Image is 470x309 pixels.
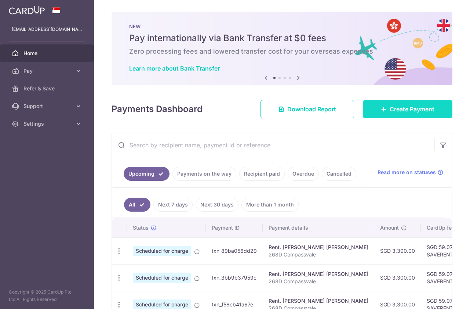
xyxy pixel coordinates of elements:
[23,120,72,127] span: Settings
[374,264,421,291] td: SGD 3,300.00
[263,218,374,237] th: Payment details
[153,198,193,212] a: Next 7 days
[380,224,399,231] span: Amount
[269,251,368,258] p: 268D Compassvale
[269,244,368,251] div: Rent. [PERSON_NAME] [PERSON_NAME]
[269,270,368,278] div: Rent. [PERSON_NAME] [PERSON_NAME]
[133,224,149,231] span: Status
[129,47,435,56] h6: Zero processing fees and lowered transfer cost for your overseas expenses
[23,103,72,110] span: Support
[390,105,434,114] span: Create Payment
[23,85,72,92] span: Refer & Save
[112,133,434,157] input: Search by recipient name, payment id or reference
[378,169,443,176] a: Read more on statuses
[129,24,435,29] p: NEW
[133,273,191,283] span: Scheduled for charge
[288,167,319,181] a: Overdue
[421,264,469,291] td: SGD 59.07 SAVERENT179
[427,224,455,231] span: CardUp fee
[12,26,82,33] p: [EMAIL_ADDRESS][DOMAIN_NAME]
[239,167,285,181] a: Recipient paid
[260,100,354,118] a: Download Report
[241,198,299,212] a: More than 1 month
[378,169,436,176] span: Read more on statuses
[129,32,435,44] h5: Pay internationally via Bank Transfer at $0 fees
[124,198,150,212] a: All
[206,218,263,237] th: Payment ID
[287,105,336,114] span: Download Report
[206,264,263,291] td: txn_3bb9b37959c
[112,12,452,85] img: Bank transfer banner
[172,167,236,181] a: Payments on the way
[9,6,45,15] img: CardUp
[206,237,263,264] td: txn_89ba056dd29
[23,67,72,75] span: Pay
[269,297,368,305] div: Rent. [PERSON_NAME] [PERSON_NAME]
[322,167,356,181] a: Cancelled
[196,198,238,212] a: Next 30 days
[124,167,170,181] a: Upcoming
[421,237,469,264] td: SGD 59.07 SAVERENT179
[112,103,203,116] h4: Payments Dashboard
[129,65,220,72] a: Learn more about Bank Transfer
[23,50,72,57] span: Home
[374,237,421,264] td: SGD 3,300.00
[363,100,452,118] a: Create Payment
[269,278,368,285] p: 268D Compassvale
[133,246,191,256] span: Scheduled for charge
